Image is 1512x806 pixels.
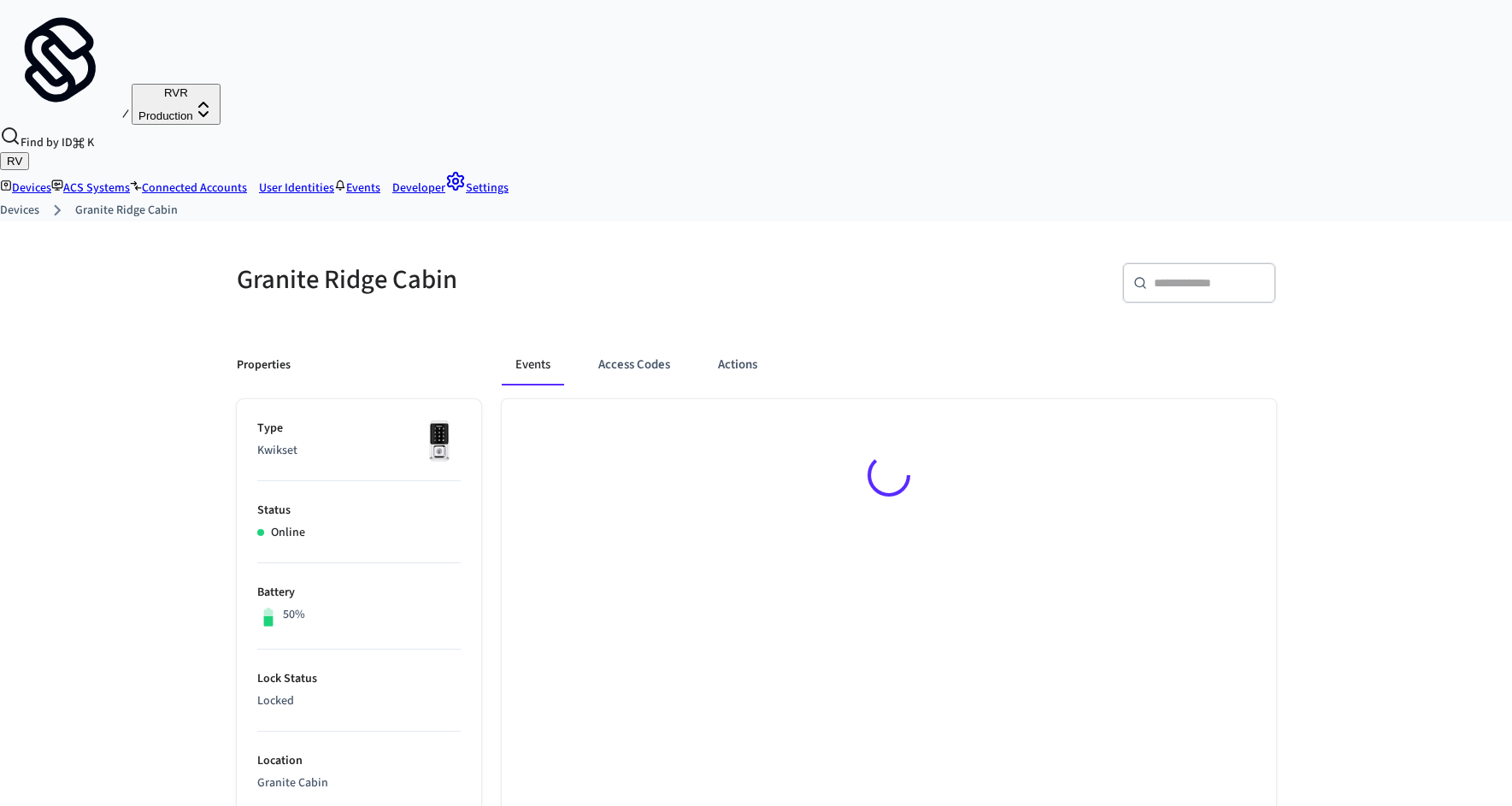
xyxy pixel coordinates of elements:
[130,179,247,197] a: Connected Accounts
[7,155,22,168] span: RV
[164,86,188,99] span: RVR
[334,179,380,197] a: Events
[237,262,746,297] h5: Granite Ridge Cabin
[75,202,178,220] a: Granite Ridge Cabin
[585,344,684,385] button: Access Codes
[445,179,509,197] a: Settings
[502,344,1276,385] div: ant example
[257,774,461,792] p: Granite Cabin
[704,344,771,385] button: Actions
[51,179,130,197] a: ACS Systems
[257,692,461,710] p: Locked
[257,584,461,602] p: Battery
[418,420,461,462] img: Kwikset Halo Touchscreen Wifi Enabled Smart Lock, Polished Chrome, Front
[257,442,461,460] p: Kwikset
[247,179,334,197] a: User Identities
[502,344,564,385] button: Events
[257,420,461,438] p: Type
[73,134,94,151] span: ⌘ K
[237,356,291,374] p: Properties
[257,670,461,688] p: Lock Status
[21,134,73,151] span: Find by ID
[257,502,461,520] p: Status
[283,606,305,624] p: 50%
[380,179,445,197] a: Developer
[257,752,461,770] p: Location
[138,109,193,122] span: Production
[271,524,305,542] p: Online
